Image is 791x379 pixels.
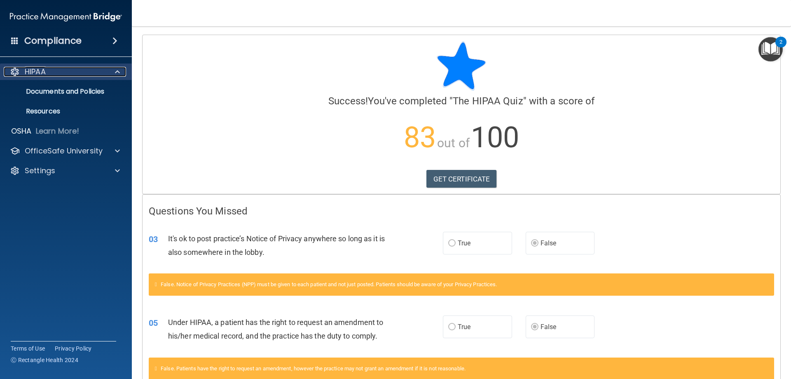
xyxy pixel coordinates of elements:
[448,240,456,247] input: True
[531,324,538,330] input: False
[471,120,519,154] span: 100
[426,170,497,188] a: GET CERTIFICATE
[149,318,158,328] span: 05
[10,9,122,25] img: PMB logo
[36,126,80,136] p: Learn More!
[404,120,436,154] span: 83
[11,356,78,364] span: Ⓒ Rectangle Health 2024
[24,35,82,47] h4: Compliance
[161,365,466,372] span: False. Patients have the right to request an amendment, however the practice may not grant an ame...
[541,323,557,331] span: False
[448,324,456,330] input: True
[11,126,32,136] p: OSHA
[10,166,120,176] a: Settings
[161,281,497,287] span: False. Notice of Privacy Practices (NPP) must be given to each patient and not just posted. Patie...
[149,234,158,244] span: 03
[541,239,557,247] span: False
[458,323,470,331] span: True
[453,95,523,107] span: The HIPAA Quiz
[25,146,103,156] p: OfficeSafe University
[25,166,55,176] p: Settings
[758,37,783,61] button: Open Resource Center, 2 new notifications
[5,87,118,96] p: Documents and Policies
[779,42,782,53] div: 2
[531,240,538,247] input: False
[10,67,120,77] a: HIPAA
[25,67,46,77] p: HIPAA
[55,344,92,353] a: Privacy Policy
[11,344,45,353] a: Terms of Use
[458,239,470,247] span: True
[437,41,486,91] img: blue-star-rounded.9d042014.png
[168,318,383,340] span: Under HIPAA, a patient has the right to request an amendment to his/her medical record, and the p...
[168,234,385,257] span: It's ok to post practice’s Notice of Privacy anywhere so long as it is also somewhere in the lobby.
[5,107,118,115] p: Resources
[10,146,120,156] a: OfficeSafe University
[328,95,368,107] span: Success!
[437,136,470,150] span: out of
[149,96,774,106] h4: You've completed " " with a score of
[149,206,774,217] h4: Questions You Missed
